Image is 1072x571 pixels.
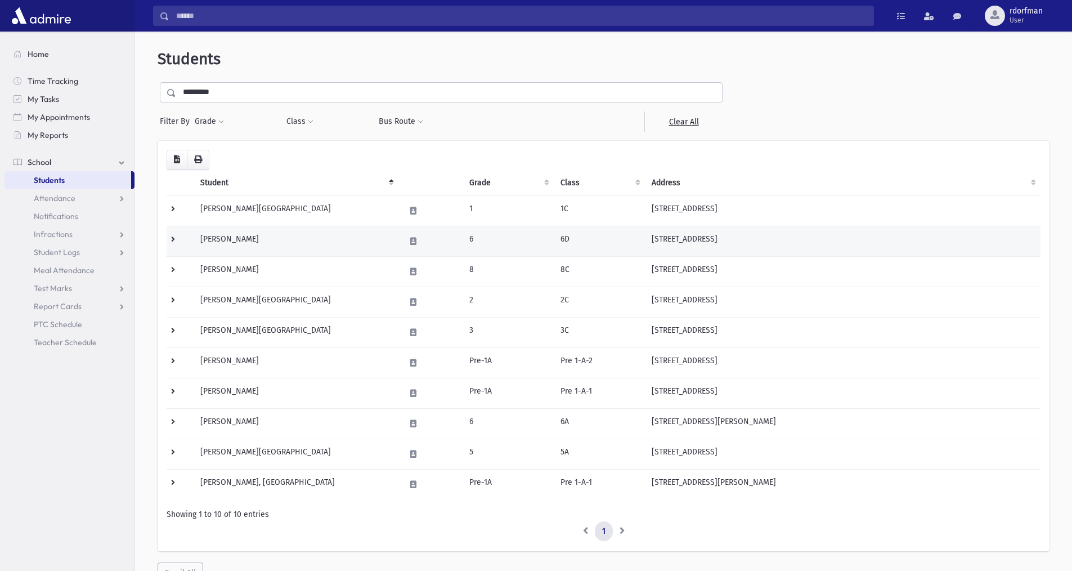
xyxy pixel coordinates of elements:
td: 8 [463,256,554,287]
a: Infractions [5,225,134,243]
span: User [1010,16,1043,25]
span: PTC Schedule [34,319,82,329]
td: 1 [463,195,554,226]
td: 6 [463,408,554,439]
td: [PERSON_NAME][GEOGRAPHIC_DATA] [194,287,398,317]
td: 8C [554,256,645,287]
td: Pre 1-A-2 [554,347,645,378]
td: [STREET_ADDRESS] [645,226,1040,256]
td: 5 [463,439,554,469]
a: My Appointments [5,108,134,126]
span: Attendance [34,193,75,203]
td: 2 [463,287,554,317]
td: [PERSON_NAME] [194,226,398,256]
a: PTC Schedule [5,315,134,333]
td: [STREET_ADDRESS] [645,347,1040,378]
td: [STREET_ADDRESS] [645,439,1040,469]
td: [STREET_ADDRESS] [645,195,1040,226]
td: Pre-1A [463,347,554,378]
th: Grade: activate to sort column ascending [463,170,554,196]
td: [STREET_ADDRESS][PERSON_NAME] [645,408,1040,439]
td: Pre-1A [463,378,554,408]
a: My Tasks [5,90,134,108]
td: 6 [463,226,554,256]
button: CSV [167,150,187,170]
td: 3C [554,317,645,347]
a: Students [5,171,131,189]
td: [STREET_ADDRESS] [645,256,1040,287]
a: Test Marks [5,279,134,297]
span: My Reports [28,130,68,140]
div: Showing 1 to 10 of 10 entries [167,508,1040,520]
a: Home [5,45,134,63]
a: School [5,153,134,171]
td: Pre-1A [463,469,554,499]
span: rdorfman [1010,7,1043,16]
td: 5A [554,439,645,469]
a: Attendance [5,189,134,207]
td: 2C [554,287,645,317]
span: Test Marks [34,283,72,293]
td: [PERSON_NAME] [194,256,398,287]
a: Time Tracking [5,72,134,90]
span: Teacher Schedule [34,337,97,347]
td: [PERSON_NAME][GEOGRAPHIC_DATA] [194,195,398,226]
button: Print [187,150,209,170]
td: [STREET_ADDRESS] [645,287,1040,317]
td: [PERSON_NAME] [194,378,398,408]
span: My Appointments [28,112,90,122]
td: 1C [554,195,645,226]
td: Pre 1-A-1 [554,469,645,499]
td: [PERSON_NAME] [194,408,398,439]
span: Students [158,50,221,68]
span: Students [34,175,65,185]
a: Notifications [5,207,134,225]
button: Bus Route [378,111,424,132]
td: 6D [554,226,645,256]
button: Grade [194,111,225,132]
td: Pre 1-A-1 [554,378,645,408]
button: Class [286,111,314,132]
td: [PERSON_NAME][GEOGRAPHIC_DATA] [194,317,398,347]
span: Infractions [34,229,73,239]
a: My Reports [5,126,134,144]
a: Teacher Schedule [5,333,134,351]
span: Filter By [160,115,194,127]
a: Student Logs [5,243,134,261]
img: AdmirePro [9,5,74,27]
td: [STREET_ADDRESS] [645,317,1040,347]
span: Meal Attendance [34,265,95,275]
td: [STREET_ADDRESS] [645,378,1040,408]
a: Clear All [644,111,723,132]
a: Meal Attendance [5,261,134,279]
span: Notifications [34,211,78,221]
span: School [28,157,51,167]
a: Report Cards [5,297,134,315]
td: [PERSON_NAME], [GEOGRAPHIC_DATA] [194,469,398,499]
span: Home [28,49,49,59]
input: Search [169,6,873,26]
td: [PERSON_NAME][GEOGRAPHIC_DATA] [194,439,398,469]
td: [PERSON_NAME] [194,347,398,378]
span: Report Cards [34,301,82,311]
td: 3 [463,317,554,347]
span: Time Tracking [28,76,78,86]
td: 6A [554,408,645,439]
th: Student: activate to sort column descending [194,170,398,196]
span: My Tasks [28,94,59,104]
td: [STREET_ADDRESS][PERSON_NAME] [645,469,1040,499]
span: Student Logs [34,247,80,257]
a: 1 [595,521,613,542]
th: Class: activate to sort column ascending [554,170,645,196]
th: Address: activate to sort column ascending [645,170,1040,196]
